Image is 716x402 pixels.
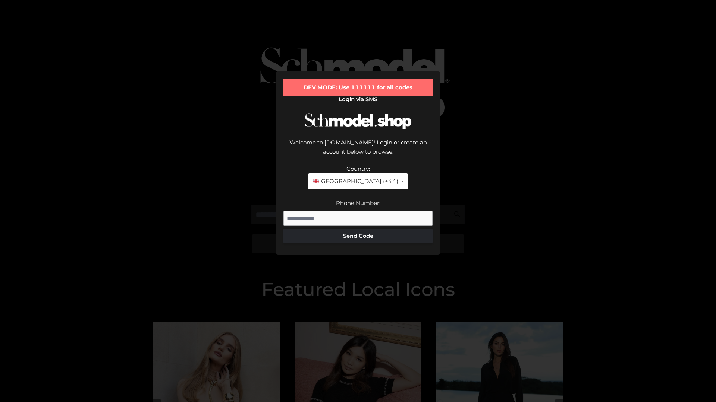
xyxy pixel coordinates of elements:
div: DEV MODE: Use 111111 for all codes [283,79,433,96]
label: Country: [346,165,370,172]
div: Welcome to [DOMAIN_NAME]! Login or create an account below to browse. [283,138,433,164]
span: [GEOGRAPHIC_DATA] (+44) [313,176,398,186]
label: Phone Number: [336,200,380,207]
img: 🇬🇧 [313,178,319,184]
h2: Login via SMS [283,96,433,103]
button: Send Code [283,229,433,243]
img: Schmodel Logo [302,106,414,136]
